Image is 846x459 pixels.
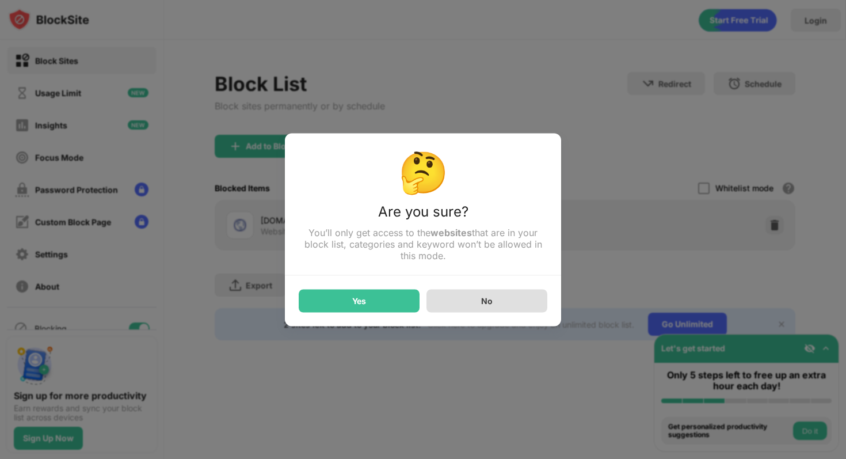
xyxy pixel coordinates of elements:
div: You’ll only get access to the that are in your block list, categories and keyword won’t be allowe... [299,226,547,261]
strong: websites [430,226,472,238]
div: 🤔 [299,147,547,196]
div: No [481,296,493,306]
div: Are you sure? [299,203,547,226]
div: Yes [352,296,366,305]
